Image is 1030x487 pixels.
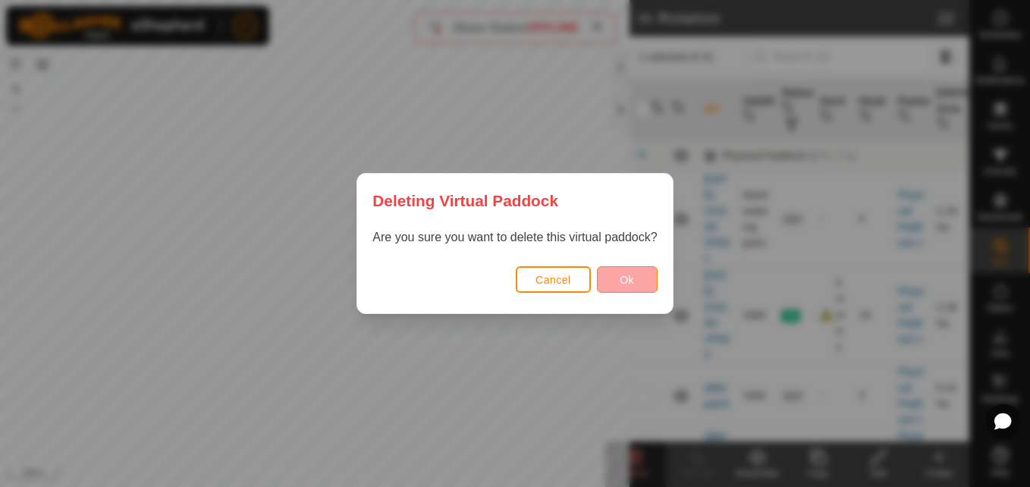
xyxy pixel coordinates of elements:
button: Cancel [516,266,591,293]
p: Are you sure you want to delete this virtual paddock? [372,228,657,247]
span: Cancel [535,274,571,286]
span: Deleting Virtual Paddock [372,189,558,212]
button: Ok [597,266,658,293]
span: Ok [620,274,634,286]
